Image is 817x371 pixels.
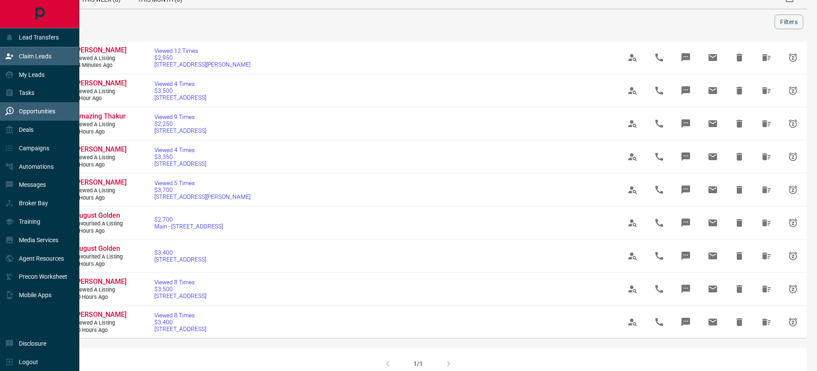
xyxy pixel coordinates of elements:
span: View Profile [622,179,643,200]
span: [PERSON_NAME] [75,46,127,54]
a: Viewed 8 Times$3,500[STREET_ADDRESS] [154,279,206,299]
a: Amazing Thakur [75,112,126,121]
span: $3,400 [154,319,206,325]
span: $2,250 [154,120,206,127]
span: $3,500 [154,286,206,292]
span: $3,500 [154,87,206,94]
span: View Profile [622,246,643,266]
span: [STREET_ADDRESS] [154,325,206,332]
a: $2,700Main - [STREET_ADDRESS] [154,216,223,230]
span: [STREET_ADDRESS] [154,256,206,263]
span: Hide All from Amr Gauhar [756,146,777,167]
a: August Golden [75,244,126,253]
span: $3,350 [154,153,206,160]
span: [PERSON_NAME] [75,310,127,319]
span: Snooze [783,113,803,134]
span: [PERSON_NAME] [75,79,127,87]
span: Message [675,213,696,233]
span: Hide All from Amanda Lachapelle [756,80,777,101]
a: [PERSON_NAME] [75,310,126,319]
span: $2,950 [154,54,250,61]
span: $3,700 [154,186,250,193]
span: Message [675,47,696,68]
span: View Profile [622,80,643,101]
span: [PERSON_NAME] [75,145,127,153]
span: 20 hours ago [75,327,126,334]
span: Hide [729,146,750,167]
span: Hide All from August Golden [756,213,777,233]
a: Viewed 4 Times$3,350[STREET_ADDRESS] [154,146,206,167]
a: [PERSON_NAME] [75,277,126,286]
span: Message [675,179,696,200]
span: Main - [STREET_ADDRESS] [154,223,223,230]
span: Email [702,47,723,68]
span: Call [649,213,669,233]
span: 54 minutes ago [75,62,126,69]
a: Viewed 4 Times$3,500[STREET_ADDRESS] [154,80,206,101]
span: View Profile [622,146,643,167]
span: Call [649,113,669,134]
span: Message [675,80,696,101]
span: 7 hours ago [75,195,126,202]
span: Hide All from Eva Yang [756,179,777,200]
span: Viewed 4 Times [154,146,206,153]
span: $2,700 [154,216,223,223]
span: Call [649,179,669,200]
span: Favourited a Listing [75,253,126,261]
span: 8 hours ago [75,228,126,235]
span: August Golden [75,211,120,219]
span: [STREET_ADDRESS] [154,292,206,299]
span: Hide All from Eva Yang [756,47,777,68]
span: Email [702,179,723,200]
span: [STREET_ADDRESS] [154,94,206,101]
span: Hide [729,312,750,332]
span: View Profile [622,113,643,134]
span: 1 hour ago [75,95,126,102]
span: Email [702,312,723,332]
span: Hide [729,279,750,299]
span: [PERSON_NAME] [75,178,127,186]
span: Viewed 12 Times [154,47,250,54]
span: Email [702,146,723,167]
a: Viewed 5 Times$3,700[STREET_ADDRESS][PERSON_NAME] [154,179,250,200]
span: Snooze [783,80,803,101]
span: Snooze [783,279,803,299]
span: Email [702,213,723,233]
a: [PERSON_NAME] [75,145,126,154]
span: 8 hours ago [75,261,126,268]
span: View Profile [622,279,643,299]
span: Hide All from August Golden [756,246,777,266]
span: Call [649,47,669,68]
span: Snooze [783,213,803,233]
span: Message [675,146,696,167]
span: Hide [729,80,750,101]
span: Hide [729,246,750,266]
span: [STREET_ADDRESS][PERSON_NAME] [154,193,250,200]
span: Snooze [783,312,803,332]
div: 1/1 [413,360,423,367]
span: 2 hours ago [75,128,126,136]
span: Viewed 8 Times [154,312,206,319]
span: Favourited a Listing [75,220,126,228]
span: Viewed 8 Times [154,279,206,286]
span: Viewed a Listing [75,319,126,327]
span: Snooze [783,246,803,266]
span: Viewed a Listing [75,121,126,128]
span: Call [649,279,669,299]
span: Viewed 4 Times [154,80,206,87]
span: August Golden [75,244,120,252]
span: View Profile [622,213,643,233]
span: Snooze [783,47,803,68]
a: $3,400[STREET_ADDRESS] [154,249,206,263]
span: [STREET_ADDRESS][PERSON_NAME] [154,61,250,68]
span: Call [649,80,669,101]
span: [STREET_ADDRESS] [154,127,206,134]
span: Message [675,246,696,266]
span: Viewed a Listing [75,55,126,62]
span: Hide All from Amazing Thakur [756,113,777,134]
span: Hide All from Amr Gauhar [756,312,777,332]
button: Filters [775,15,803,29]
span: Viewed 5 Times [154,179,250,186]
span: Call [649,312,669,332]
span: View Profile [622,47,643,68]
